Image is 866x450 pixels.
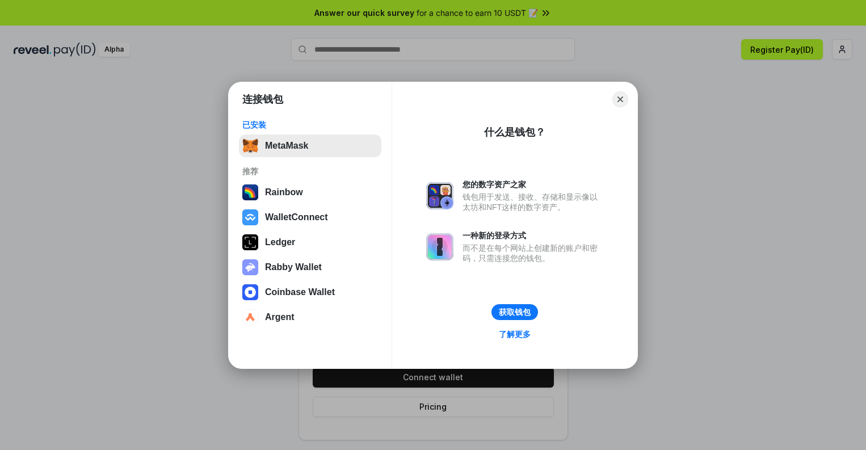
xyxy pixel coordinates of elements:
img: svg+xml,%3Csvg%20width%3D%2228%22%20height%3D%2228%22%20viewBox%3D%220%200%2028%2028%22%20fill%3D... [242,284,258,300]
div: Ledger [265,237,295,247]
img: svg+xml,%3Csvg%20xmlns%3D%22http%3A%2F%2Fwww.w3.org%2F2000%2Fsvg%22%20width%3D%2228%22%20height%3... [242,234,258,250]
h1: 连接钱包 [242,92,283,106]
div: 已安装 [242,120,378,130]
button: Rabby Wallet [239,256,381,279]
div: 而不是在每个网站上创建新的账户和密码，只需连接您的钱包。 [463,243,603,263]
div: Rainbow [265,187,303,197]
img: svg+xml,%3Csvg%20xmlns%3D%22http%3A%2F%2Fwww.w3.org%2F2000%2Fsvg%22%20fill%3D%22none%22%20viewBox... [426,233,453,260]
div: 推荐 [242,166,378,176]
div: 什么是钱包？ [484,125,545,139]
div: MetaMask [265,141,308,151]
img: svg+xml,%3Csvg%20xmlns%3D%22http%3A%2F%2Fwww.w3.org%2F2000%2Fsvg%22%20fill%3D%22none%22%20viewBox... [426,182,453,209]
div: 钱包用于发送、接收、存储和显示像以太坊和NFT这样的数字资产。 [463,192,603,212]
img: svg+xml,%3Csvg%20width%3D%22120%22%20height%3D%22120%22%20viewBox%3D%220%200%20120%20120%22%20fil... [242,184,258,200]
button: MetaMask [239,134,381,157]
a: 了解更多 [492,327,537,342]
div: 获取钱包 [499,307,531,317]
div: Rabby Wallet [265,262,322,272]
img: svg+xml,%3Csvg%20fill%3D%22none%22%20height%3D%2233%22%20viewBox%3D%220%200%2035%2033%22%20width%... [242,138,258,154]
div: 了解更多 [499,329,531,339]
div: WalletConnect [265,212,328,222]
button: Rainbow [239,181,381,204]
button: Ledger [239,231,381,254]
div: Coinbase Wallet [265,287,335,297]
button: Coinbase Wallet [239,281,381,304]
img: svg+xml,%3Csvg%20width%3D%2228%22%20height%3D%2228%22%20viewBox%3D%220%200%2028%2028%22%20fill%3D... [242,209,258,225]
img: svg+xml,%3Csvg%20xmlns%3D%22http%3A%2F%2Fwww.w3.org%2F2000%2Fsvg%22%20fill%3D%22none%22%20viewBox... [242,259,258,275]
div: 一种新的登录方式 [463,230,603,241]
img: svg+xml,%3Csvg%20width%3D%2228%22%20height%3D%2228%22%20viewBox%3D%220%200%2028%2028%22%20fill%3D... [242,309,258,325]
button: 获取钱包 [491,304,538,320]
button: WalletConnect [239,206,381,229]
div: Argent [265,312,295,322]
button: Close [612,91,628,107]
button: Argent [239,306,381,329]
div: 您的数字资产之家 [463,179,603,190]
